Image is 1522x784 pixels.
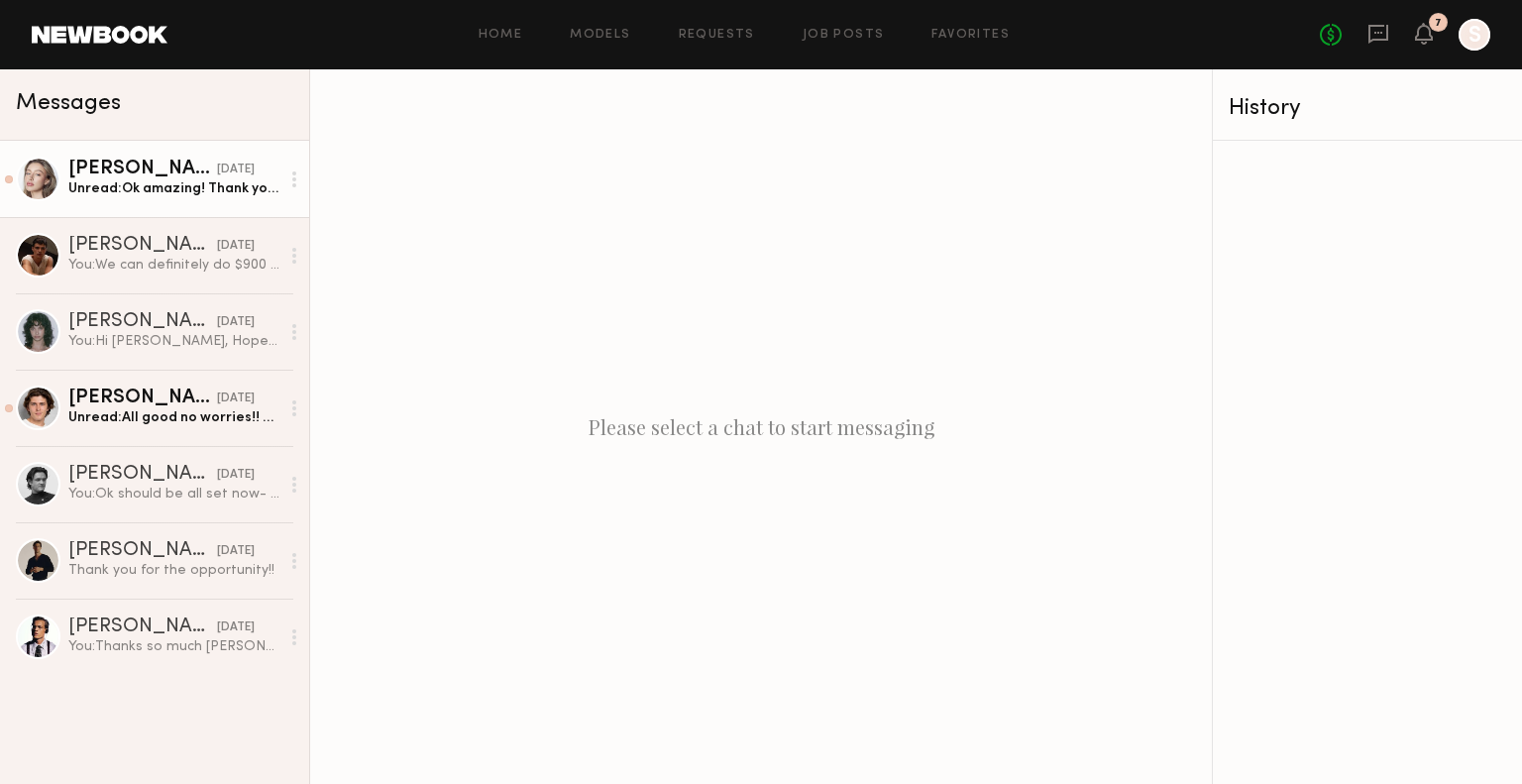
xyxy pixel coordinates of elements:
a: Job Posts [803,29,885,42]
div: [DATE] [217,237,255,256]
div: Please select a chat to start messaging [310,69,1212,784]
div: [DATE] [217,618,255,637]
div: [DATE] [217,542,255,561]
div: [PERSON_NAME] [68,236,217,256]
a: Favorites [931,29,1010,42]
div: [PERSON_NAME] [68,312,217,332]
div: You: We can definitely do $900 for the 3 videos and 4 stills. I can send an updated booking reque... [68,256,279,275]
div: [DATE] [217,313,255,332]
div: Unread: All good no worries!! Have a great weekend :) [68,408,279,427]
div: [PERSON_NAME] [68,541,217,561]
div: [DATE] [217,390,255,408]
div: Unread: Ok amazing! Thank you for sending those over. My address is [STREET_ADDRESS][US_STATE] My... [68,179,279,198]
div: Thank you for the opportunity!! [68,561,279,580]
a: Home [479,29,523,42]
div: You: Ok should be all set now- went through! [68,485,279,504]
div: 7 [1435,18,1442,29]
span: Messages [16,92,121,115]
div: History [1229,97,1506,120]
a: Requests [679,29,755,42]
div: You: Thanks so much [PERSON_NAME]! [68,637,279,656]
div: [DATE] [217,161,255,179]
a: Models [570,29,630,42]
div: [PERSON_NAME] [68,160,217,179]
div: [PERSON_NAME] [68,389,217,408]
div: [PERSON_NAME] [68,617,217,637]
div: You: Hi [PERSON_NAME], Hope you’re doing well! I’m [PERSON_NAME], the U.S. Brand Manager at TRIP ... [68,332,279,351]
a: S [1459,19,1490,51]
div: [PERSON_NAME] [68,465,217,485]
div: [DATE] [217,466,255,485]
